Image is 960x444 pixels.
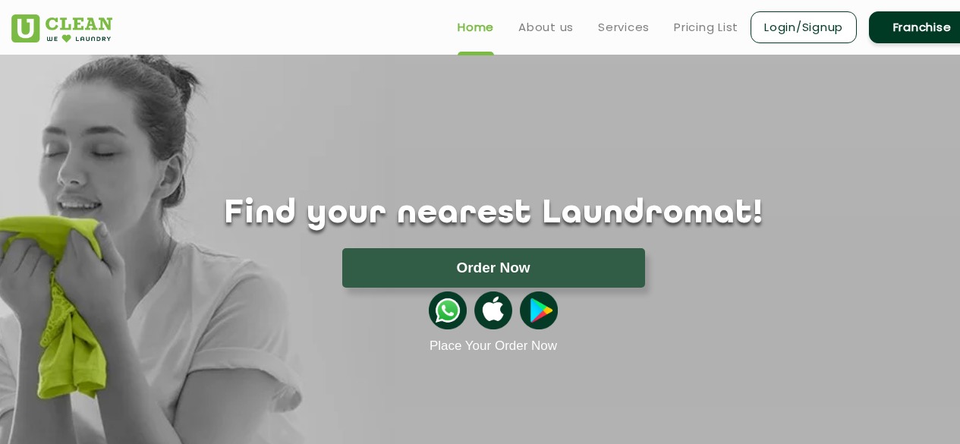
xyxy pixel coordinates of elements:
img: UClean Laundry and Dry Cleaning [11,14,112,43]
a: Place Your Order Now [430,339,557,354]
img: playstoreicon.png [520,291,558,329]
a: Login/Signup [751,11,857,43]
img: apple-icon.png [474,291,512,329]
a: About us [518,18,574,36]
a: Pricing List [674,18,738,36]
button: Order Now [342,248,645,288]
a: Home [458,18,494,36]
img: whatsappicon.png [429,291,467,329]
a: Services [598,18,650,36]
